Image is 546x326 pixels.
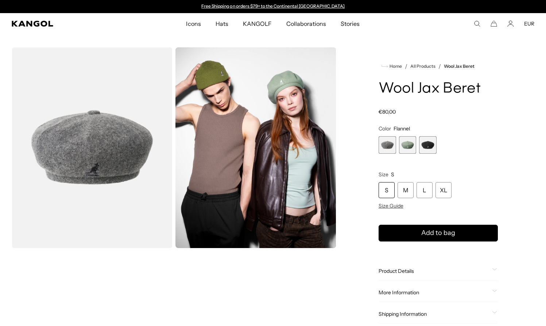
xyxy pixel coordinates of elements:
span: Shipping Information [379,311,489,317]
product-gallery: Gallery Viewer [12,47,336,248]
span: Icons [186,13,201,34]
a: Stories [333,13,367,34]
div: M [398,182,414,198]
button: EUR [524,20,534,27]
span: Home [388,64,402,69]
span: Stories [341,13,360,34]
button: Add to bag [379,225,498,241]
div: XL [435,182,452,198]
span: Collaborations [286,13,326,34]
a: Account [507,20,514,27]
label: Flannel [379,136,396,154]
div: L [417,182,433,198]
a: Collaborations [279,13,333,34]
span: Add to bag [421,228,455,238]
span: Flannel [394,125,410,132]
slideshow-component: Announcement bar [198,4,348,9]
div: 1 of 3 [379,136,396,154]
span: Hats [216,13,228,34]
div: 2 of 3 [399,136,417,154]
span: Product Details [379,268,489,274]
label: Black [419,136,437,154]
span: Color [379,125,391,132]
a: Wool Jax Beret [444,64,475,69]
div: Announcement [198,4,348,9]
div: 3 of 3 [419,136,437,154]
button: Cart [491,20,497,27]
span: €80,00 [379,109,396,115]
span: S [391,171,394,178]
h1: Wool Jax Beret [379,81,498,97]
label: Sage Green [399,136,417,154]
span: Size Guide [379,203,403,209]
span: Size [379,171,388,178]
li: / [402,62,407,71]
li: / [435,62,441,71]
a: Free Shipping on orders $79+ to the Continental [GEOGRAPHIC_DATA] [201,3,345,9]
a: All Products [410,64,435,69]
img: wool jax beret in sage green [175,47,336,248]
a: Kangol [12,21,123,27]
a: Icons [179,13,208,34]
span: More Information [379,289,489,296]
summary: Search here [474,20,480,27]
img: color-flannel [12,47,173,248]
a: KANGOLF [236,13,279,34]
nav: breadcrumbs [379,62,498,71]
a: Home [382,63,402,70]
div: 1 of 2 [198,4,348,9]
a: Hats [208,13,236,34]
span: KANGOLF [243,13,272,34]
div: S [379,182,395,198]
